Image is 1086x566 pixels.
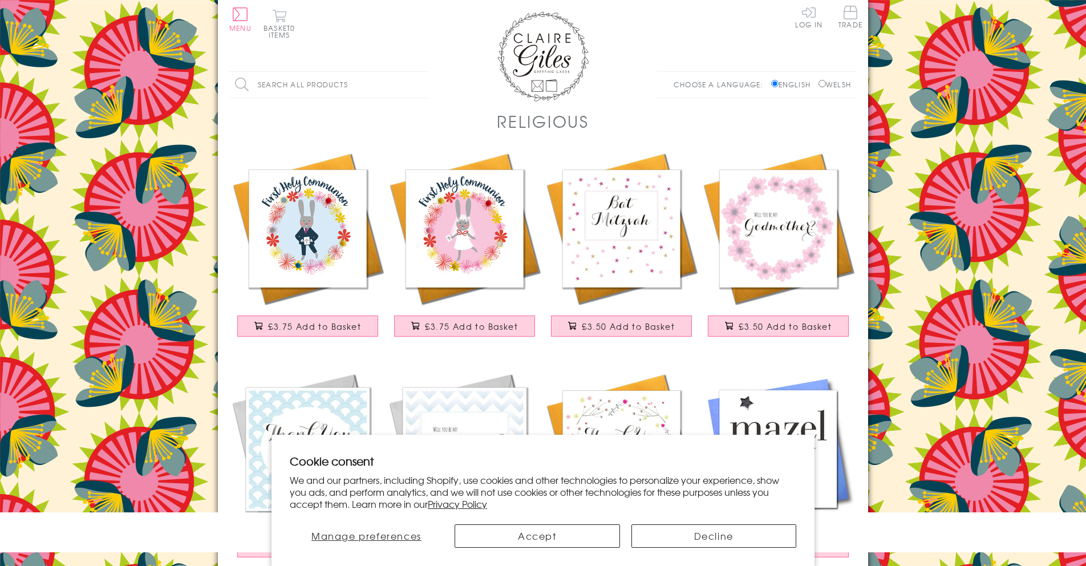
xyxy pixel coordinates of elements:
button: £3.50 Add to Basket [551,316,692,337]
h1: Religious [497,110,589,133]
button: Basket0 items [264,9,295,38]
img: First Holy Communion Card, Blue Flowers, Embellished with pompoms [229,150,386,307]
a: Trade [838,6,862,30]
span: 0 items [269,23,295,40]
a: Privacy Policy [428,497,487,511]
input: English [771,80,779,87]
a: Religious Occassions Card, Pink Stars, Bat Mitzvah £3.50 Add to Basket [543,150,700,348]
span: £3.50 Add to Basket [582,321,675,332]
button: £3.50 Add to Basket [708,316,849,337]
img: Religious Occassions Card, Pink Stars, Bat Mitzvah [543,150,700,307]
input: Welsh [818,80,826,87]
a: First Holy Communion Card, Blue Flowers, Embellished with pompoms £3.75 Add to Basket [229,150,386,348]
a: Religious Occassions Card, Pink Flowers, Will you be my Godmother? £3.50 Add to Basket [700,150,857,348]
img: Religious Occassions Card, Pink Flowers, Will you be my Godmother? [700,150,857,307]
a: Log In [795,6,822,28]
input: Search [418,72,429,98]
p: Choose a language: [674,79,769,90]
span: Trade [838,6,862,28]
span: Menu [229,23,252,33]
img: First Holy Communion Card, Pink Flowers, Embellished with pompoms [386,150,543,307]
img: Religious Occassions Card, Flowers, Thank You for being my Godmother [543,371,700,528]
a: First Holy Communion Card, Pink Flowers, Embellished with pompoms £3.75 Add to Basket [386,150,543,348]
h2: Cookie consent [290,453,796,469]
label: Welsh [818,79,851,90]
button: Accept [455,524,620,548]
button: Manage preferences [290,524,443,548]
p: We and our partners, including Shopify, use cookies and other technologies to personalize your ex... [290,474,796,510]
img: Religious Occassions Card, Blue Star, Mazel Tov, Embellished with a padded star [700,371,857,528]
span: £3.75 Add to Basket [425,321,518,332]
img: Claire Giles Greetings Cards [497,11,589,102]
button: £3.75 Add to Basket [237,316,379,337]
button: Menu [229,7,252,31]
button: Decline [631,524,797,548]
label: English [771,79,816,90]
img: Religious Occassions Card, Blue Stripes, Will you be my Godfather? [386,371,543,528]
span: Manage preferences [311,529,422,543]
button: £3.75 Add to Basket [394,316,536,337]
span: £3.75 Add to Basket [268,321,361,332]
span: £3.50 Add to Basket [739,321,832,332]
img: Religious Occassions Card, Blue Circles, Thank You for being my Godfather [229,371,386,528]
input: Search all products [229,72,429,98]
